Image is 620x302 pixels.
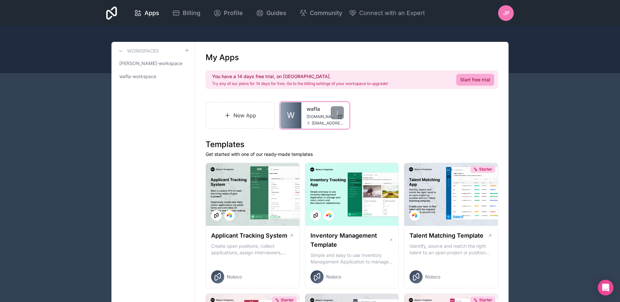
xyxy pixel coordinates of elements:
[206,52,239,63] h1: My Apps
[211,243,294,256] p: Create open positions, collect applications, assign interviewers, centralise candidate feedback a...
[119,60,182,67] span: [PERSON_NAME]-workspace
[212,81,388,86] p: Try any of our plans for 14 days for free. Go to the billing settings of your workspace to upgrade!
[211,231,287,240] h1: Applicant Tracking System
[310,231,389,249] h1: Inventory Management Template
[206,139,498,150] h1: Templates
[326,274,341,280] span: Noloco
[129,6,164,20] a: Apps
[312,121,344,126] span: [EMAIL_ADDRESS][DOMAIN_NAME]
[326,213,331,218] img: Airtable Logo
[359,8,425,18] span: Connect with an Expert
[266,8,286,18] span: Guides
[183,8,200,18] span: Billing
[117,47,159,55] a: Workspaces
[307,114,335,119] span: [DOMAIN_NAME]
[287,110,295,121] span: W
[503,9,509,17] span: JP
[410,243,493,256] p: Identify, source and match the right talent to an open project or position with our Talent Matchi...
[294,6,347,20] a: Community
[598,280,613,295] div: Open Intercom Messenger
[310,252,394,265] p: Simple and easy to use Inventory Management Application to manage your stock, orders and Manufact...
[310,8,342,18] span: Community
[280,102,301,128] a: W
[251,6,292,20] a: Guides
[227,274,242,280] span: Noloco
[212,73,388,80] h2: You have a 14 days free trial, on [GEOGRAPHIC_DATA].
[410,231,483,240] h1: Talent Matching Template
[456,74,494,86] a: Start free trial
[127,48,159,54] h3: Workspaces
[227,213,232,218] img: Airtable Logo
[206,102,275,129] a: New App
[167,6,206,20] a: Billing
[117,71,190,82] a: wafla-workspace
[307,114,344,119] a: [DOMAIN_NAME]
[412,213,417,218] img: Airtable Logo
[208,6,248,20] a: Profile
[307,105,344,113] a: wafla
[224,8,243,18] span: Profile
[117,58,190,69] a: [PERSON_NAME]-workspace
[479,167,492,172] span: Starter
[119,73,156,80] span: wafla-workspace
[425,274,440,280] span: Noloco
[206,151,498,158] p: Get started with one of our ready-made templates
[349,8,425,18] button: Connect with an Expert
[144,8,159,18] span: Apps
